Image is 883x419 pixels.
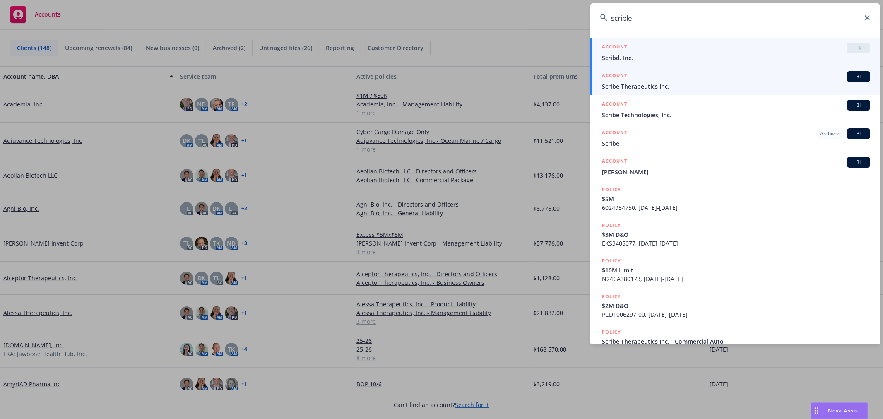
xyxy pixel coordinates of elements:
h5: POLICY [602,257,621,265]
span: BI [850,159,867,166]
span: Scribd, Inc. [602,53,870,62]
a: ACCOUNTBIScribe Technologies, Inc. [590,95,880,124]
h5: ACCOUNT [602,157,627,167]
div: Drag to move [811,403,822,419]
span: $2M D&O [602,301,870,310]
span: BI [850,101,867,109]
h5: ACCOUNT [602,100,627,110]
span: Archived [820,130,840,137]
span: TR [850,44,867,52]
span: $10M Limit [602,266,870,275]
h5: ACCOUNT [602,71,627,81]
h5: POLICY [602,185,621,194]
span: 6024954750, [DATE]-[DATE] [602,203,870,212]
a: POLICYScribe Therapeutics Inc. - Commercial Auto [590,323,880,359]
span: $3M D&O [602,230,870,239]
span: N24CA380173, [DATE]-[DATE] [602,275,870,283]
a: ACCOUNTTRScribd, Inc. [590,38,880,67]
span: $5M [602,195,870,203]
h5: POLICY [602,221,621,229]
span: Nova Assist [828,407,861,414]
span: Scribe [602,139,870,148]
span: Scribe Therapeutics Inc. [602,82,870,91]
span: PCD1006297-00, [DATE]-[DATE] [602,310,870,319]
a: ACCOUNTBI[PERSON_NAME] [590,152,880,181]
h5: ACCOUNT [602,43,627,53]
a: ACCOUNTArchivedBIScribe [590,124,880,152]
span: EKS3405077, [DATE]-[DATE] [602,239,870,248]
span: [PERSON_NAME] [602,168,870,176]
h5: POLICY [602,292,621,301]
button: Nova Assist [811,402,868,419]
a: POLICY$3M D&OEKS3405077, [DATE]-[DATE] [590,217,880,252]
input: Search... [590,3,880,33]
a: POLICY$10M LimitN24CA380173, [DATE]-[DATE] [590,252,880,288]
a: POLICY$5M6024954750, [DATE]-[DATE] [590,181,880,217]
span: Scribe Technologies, Inc. [602,111,870,119]
h5: ACCOUNT [602,128,627,138]
span: Scribe Therapeutics Inc. - Commercial Auto [602,337,870,346]
span: BI [850,73,867,80]
a: POLICY$2M D&OPCD1006297-00, [DATE]-[DATE] [590,288,880,323]
h5: POLICY [602,328,621,336]
a: ACCOUNTBIScribe Therapeutics Inc. [590,67,880,95]
span: BI [850,130,867,137]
